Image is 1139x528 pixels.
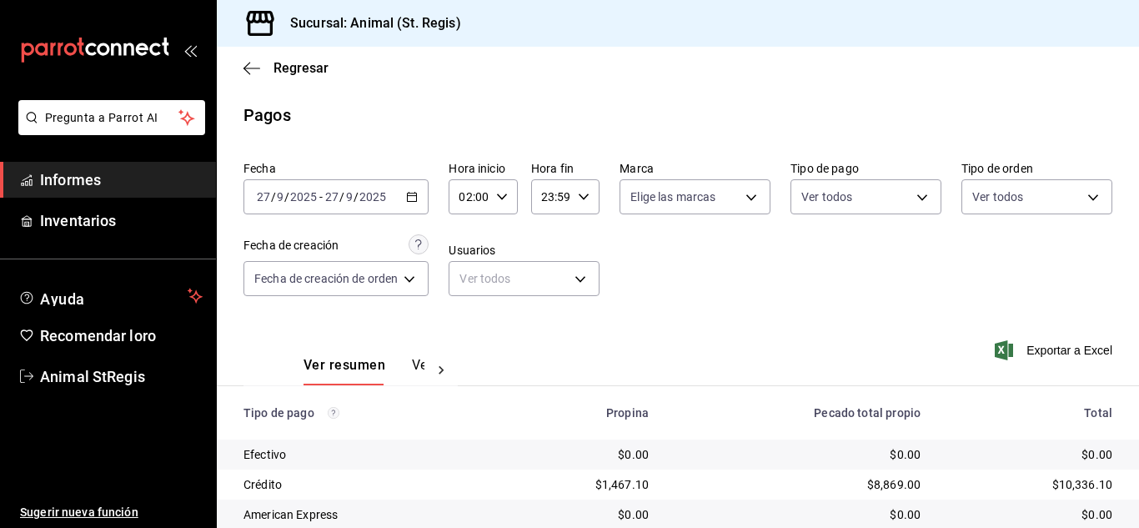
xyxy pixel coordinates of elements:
[620,162,654,175] font: Marca
[319,190,323,204] font: -
[814,406,921,420] font: Pecado total propio
[890,448,921,461] font: $0.00
[20,505,138,519] font: Sugerir nueva función
[243,105,291,125] font: Pagos
[243,508,338,521] font: American Express
[606,406,649,420] font: Propina
[801,190,852,204] font: Ver todos
[284,190,289,204] font: /
[339,190,344,204] font: /
[304,357,385,373] font: Ver resumen
[345,190,354,204] input: --
[618,448,649,461] font: $0.00
[18,100,205,135] button: Pregunta a Parrot AI
[243,239,339,252] font: Fecha de creación
[972,190,1023,204] font: Ver todos
[998,340,1112,360] button: Exportar a Excel
[324,190,339,204] input: --
[790,162,859,175] font: Tipo de pago
[1026,344,1112,357] font: Exportar a Excel
[304,356,424,385] div: pestañas de navegación
[595,478,649,491] font: $1,467.10
[412,357,474,373] font: Ver pagos
[243,406,314,420] font: Tipo de pago
[531,162,574,175] font: Hora fin
[618,508,649,521] font: $0.00
[40,327,156,344] font: Recomendar loro
[449,244,495,257] font: Usuarios
[271,190,276,204] font: /
[289,190,318,204] input: ----
[183,43,197,57] button: abrir_cajón_menú
[459,272,510,285] font: Ver todos
[290,15,461,31] font: Sucursal: Animal (St. Regis)
[1052,478,1113,491] font: $10,336.10
[890,508,921,521] font: $0.00
[354,190,359,204] font: /
[243,162,276,175] font: Fecha
[359,190,387,204] input: ----
[1081,508,1112,521] font: $0.00
[40,171,101,189] font: Informes
[243,448,286,461] font: Efectivo
[243,478,282,491] font: Crédito
[961,162,1033,175] font: Tipo de orden
[40,290,85,308] font: Ayuda
[273,60,329,76] font: Regresar
[40,368,145,385] font: Animal StRegis
[328,407,339,419] svg: Los pagos realizados con Pay y otras terminales son montos brutos.
[12,121,205,138] a: Pregunta a Parrot AI
[1081,448,1112,461] font: $0.00
[276,190,284,204] input: --
[449,162,504,175] font: Hora inicio
[1084,406,1112,420] font: Total
[867,478,921,491] font: $8,869.00
[256,190,271,204] input: --
[254,272,398,285] font: Fecha de creación de orden
[243,60,329,76] button: Regresar
[630,190,715,204] font: Elige las marcas
[45,111,158,124] font: Pregunta a Parrot AI
[40,212,116,229] font: Inventarios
